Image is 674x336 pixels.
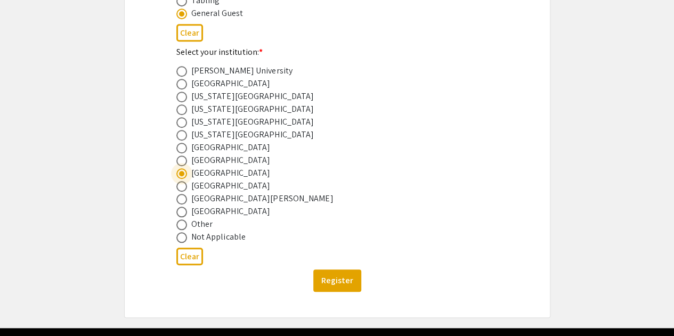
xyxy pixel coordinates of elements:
[191,116,314,128] div: [US_STATE][GEOGRAPHIC_DATA]
[176,46,263,58] mat-label: Select your institution:
[191,231,246,243] div: Not Applicable
[191,7,243,20] div: General Guest
[8,288,45,328] iframe: Chat
[191,141,271,154] div: [GEOGRAPHIC_DATA]
[313,269,361,292] button: Register
[191,192,334,205] div: [GEOGRAPHIC_DATA][PERSON_NAME]
[191,64,293,77] div: [PERSON_NAME] University
[191,128,314,141] div: [US_STATE][GEOGRAPHIC_DATA]
[191,77,271,90] div: [GEOGRAPHIC_DATA]
[191,179,271,192] div: [GEOGRAPHIC_DATA]
[191,103,314,116] div: [US_STATE][GEOGRAPHIC_DATA]
[176,248,203,265] button: Clear
[176,24,203,42] button: Clear
[191,218,213,231] div: Other
[191,205,271,218] div: [GEOGRAPHIC_DATA]
[191,90,314,103] div: [US_STATE][GEOGRAPHIC_DATA]
[191,167,271,179] div: [GEOGRAPHIC_DATA]
[191,154,271,167] div: [GEOGRAPHIC_DATA]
